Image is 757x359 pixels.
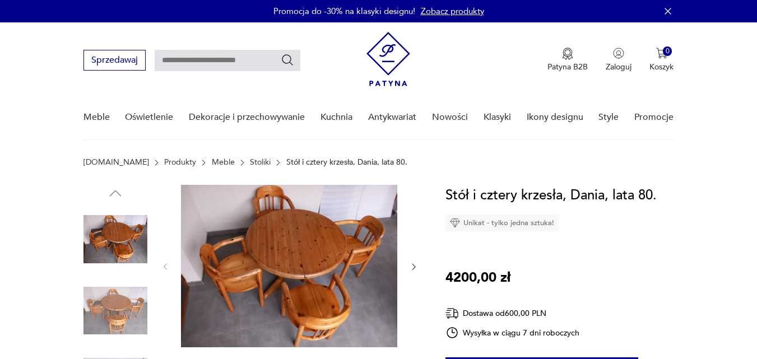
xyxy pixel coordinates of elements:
[450,218,460,228] img: Ikona diamentu
[606,48,631,72] button: Zaloguj
[445,185,657,206] h1: Stół i cztery krzesła, Dania, lata 80.
[212,158,235,167] a: Meble
[83,57,146,65] a: Sprzedawaj
[527,96,583,139] a: Ikony designu
[368,96,416,139] a: Antykwariat
[366,32,410,86] img: Patyna - sklep z meblami i dekoracjami vintage
[547,62,588,72] p: Patyna B2B
[83,96,110,139] a: Meble
[484,96,511,139] a: Klasyki
[273,6,415,17] p: Promocja do -30% na klasyki designu!
[547,48,588,72] a: Ikona medaluPatyna B2B
[421,6,484,17] a: Zobacz produkty
[649,48,674,72] button: 0Koszyk
[445,267,510,288] p: 4200,00 zł
[606,62,631,72] p: Zaloguj
[83,158,149,167] a: [DOMAIN_NAME]
[164,158,196,167] a: Produkty
[663,46,672,56] div: 0
[125,96,173,139] a: Oświetlenie
[321,96,352,139] a: Kuchnia
[281,53,294,67] button: Szukaj
[83,50,146,71] button: Sprzedawaj
[83,207,147,271] img: Zdjęcie produktu Stół i cztery krzesła, Dania, lata 80.
[562,48,573,60] img: Ikona medalu
[445,306,459,320] img: Ikona dostawy
[181,185,397,347] img: Zdjęcie produktu Stół i cztery krzesła, Dania, lata 80.
[649,62,674,72] p: Koszyk
[445,306,580,320] div: Dostawa od 600,00 PLN
[445,326,580,339] div: Wysyłka w ciągu 7 dni roboczych
[83,279,147,343] img: Zdjęcie produktu Stół i cztery krzesła, Dania, lata 80.
[189,96,305,139] a: Dekoracje i przechowywanie
[547,48,588,72] button: Patyna B2B
[432,96,468,139] a: Nowości
[656,48,667,59] img: Ikona koszyka
[286,158,407,167] p: Stół i cztery krzesła, Dania, lata 80.
[250,158,271,167] a: Stoliki
[613,48,624,59] img: Ikonka użytkownika
[634,96,674,139] a: Promocje
[445,215,559,231] div: Unikat - tylko jedna sztuka!
[598,96,619,139] a: Style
